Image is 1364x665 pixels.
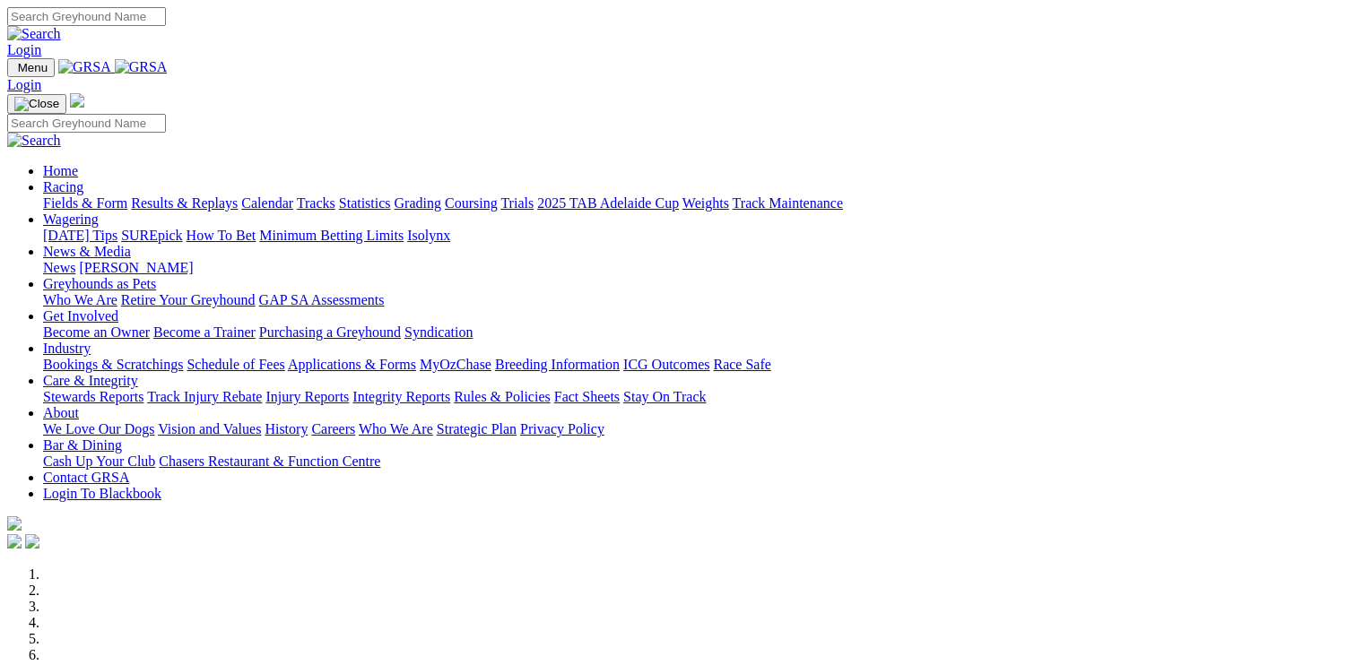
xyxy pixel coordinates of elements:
[147,389,262,404] a: Track Injury Rebate
[288,357,416,372] a: Applications & Forms
[404,324,473,340] a: Syndication
[43,228,1357,244] div: Wagering
[259,324,401,340] a: Purchasing a Greyhound
[713,357,770,372] a: Race Safe
[623,357,709,372] a: ICG Outcomes
[359,421,433,436] a: Who We Are
[43,357,1357,373] div: Industry
[43,292,117,307] a: Who We Are
[187,357,284,372] a: Schedule of Fees
[500,195,534,211] a: Trials
[43,324,150,340] a: Become an Owner
[7,94,66,114] button: Toggle navigation
[43,308,118,324] a: Get Involved
[159,453,380,469] a: Chasers Restaurant & Function Centre
[265,421,308,436] a: History
[7,42,41,57] a: Login
[554,389,620,404] a: Fact Sheets
[7,58,55,77] button: Toggle navigation
[7,516,22,531] img: logo-grsa-white.png
[259,292,385,307] a: GAP SA Assessments
[682,195,729,211] a: Weights
[43,324,1357,341] div: Get Involved
[79,260,193,275] a: [PERSON_NAME]
[43,470,129,485] a: Contact GRSA
[121,228,182,243] a: SUREpick
[395,195,441,211] a: Grading
[131,195,238,211] a: Results & Replays
[7,7,166,26] input: Search
[70,93,84,108] img: logo-grsa-white.png
[7,534,22,548] img: facebook.svg
[537,195,679,211] a: 2025 TAB Adelaide Cup
[43,437,122,453] a: Bar & Dining
[153,324,256,340] a: Become a Trainer
[241,195,293,211] a: Calendar
[297,195,335,211] a: Tracks
[623,389,706,404] a: Stay On Track
[733,195,843,211] a: Track Maintenance
[454,389,551,404] a: Rules & Policies
[43,179,83,194] a: Racing
[18,61,48,74] span: Menu
[7,77,41,92] a: Login
[43,163,78,178] a: Home
[7,133,61,149] img: Search
[495,357,620,372] a: Breeding Information
[311,421,355,436] a: Careers
[43,421,1357,437] div: About
[158,421,261,436] a: Vision and Values
[58,59,111,75] img: GRSA
[43,486,161,501] a: Login To Blackbook
[445,195,498,211] a: Coursing
[43,195,1357,212] div: Racing
[43,453,155,469] a: Cash Up Your Club
[14,97,59,111] img: Close
[339,195,391,211] a: Statistics
[437,421,517,436] a: Strategic Plan
[352,389,450,404] a: Integrity Reports
[43,389,143,404] a: Stewards Reports
[43,260,75,275] a: News
[259,228,404,243] a: Minimum Betting Limits
[43,276,156,291] a: Greyhounds as Pets
[43,292,1357,308] div: Greyhounds as Pets
[43,421,154,436] a: We Love Our Dogs
[7,26,61,42] img: Search
[115,59,168,75] img: GRSA
[43,389,1357,405] div: Care & Integrity
[265,389,349,404] a: Injury Reports
[407,228,450,243] a: Isolynx
[520,421,604,436] a: Privacy Policy
[43,195,127,211] a: Fields & Form
[43,453,1357,470] div: Bar & Dining
[43,405,79,420] a: About
[121,292,256,307] a: Retire Your Greyhound
[43,373,138,388] a: Care & Integrity
[43,357,183,372] a: Bookings & Scratchings
[7,114,166,133] input: Search
[187,228,256,243] a: How To Bet
[25,534,39,548] img: twitter.svg
[43,228,117,243] a: [DATE] Tips
[420,357,491,372] a: MyOzChase
[43,212,99,227] a: Wagering
[43,341,91,356] a: Industry
[43,244,131,259] a: News & Media
[43,260,1357,276] div: News & Media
